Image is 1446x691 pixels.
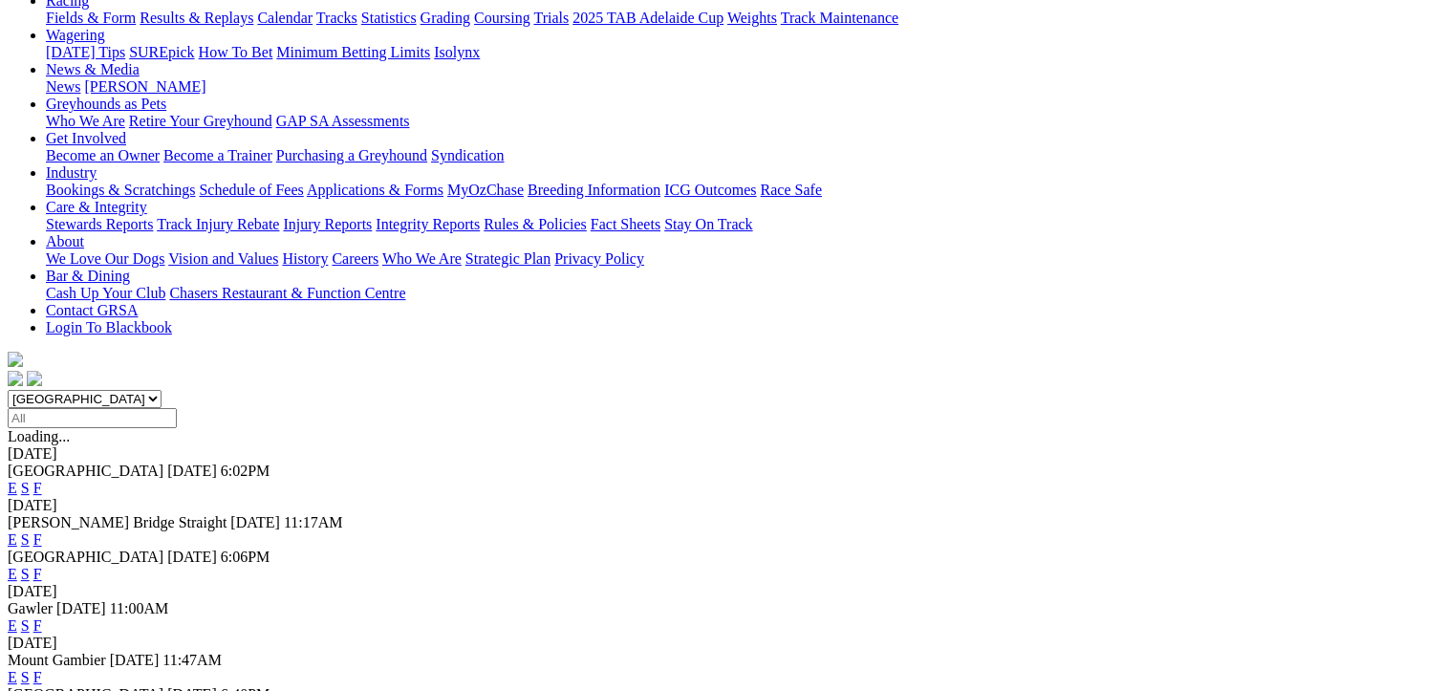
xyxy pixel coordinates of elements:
[316,10,357,26] a: Tracks
[282,250,328,267] a: History
[46,44,125,60] a: [DATE] Tips
[8,549,163,565] span: [GEOGRAPHIC_DATA]
[8,669,17,685] a: E
[8,445,1438,463] div: [DATE]
[8,635,1438,652] div: [DATE]
[157,216,279,232] a: Track Injury Rebate
[21,617,30,634] a: S
[168,250,278,267] a: Vision and Values
[140,10,253,26] a: Results & Replays
[533,10,569,26] a: Trials
[46,268,130,284] a: Bar & Dining
[46,285,1438,302] div: Bar & Dining
[8,566,17,582] a: E
[46,199,147,215] a: Care & Integrity
[528,182,660,198] a: Breeding Information
[664,182,756,198] a: ICG Outcomes
[21,480,30,496] a: S
[421,10,470,26] a: Grading
[8,480,17,496] a: E
[33,480,42,496] a: F
[46,61,140,77] a: News & Media
[727,10,777,26] a: Weights
[8,652,106,668] span: Mount Gambier
[8,352,23,367] img: logo-grsa-white.png
[129,44,194,60] a: SUREpick
[382,250,462,267] a: Who We Are
[46,78,80,95] a: News
[46,182,1438,199] div: Industry
[46,319,172,335] a: Login To Blackbook
[484,216,587,232] a: Rules & Policies
[46,250,1438,268] div: About
[8,583,1438,600] div: [DATE]
[46,10,136,26] a: Fields & Form
[591,216,660,232] a: Fact Sheets
[781,10,898,26] a: Track Maintenance
[21,531,30,548] a: S
[46,44,1438,61] div: Wagering
[46,130,126,146] a: Get Involved
[572,10,723,26] a: 2025 TAB Adelaide Cup
[8,463,163,479] span: [GEOGRAPHIC_DATA]
[167,463,217,479] span: [DATE]
[162,652,222,668] span: 11:47AM
[110,600,169,616] span: 11:00AM
[8,371,23,386] img: facebook.svg
[307,182,443,198] a: Applications & Forms
[46,216,1438,233] div: Care & Integrity
[276,147,427,163] a: Purchasing a Greyhound
[46,113,1438,130] div: Greyhounds as Pets
[46,164,97,181] a: Industry
[474,10,530,26] a: Coursing
[46,233,84,249] a: About
[199,44,273,60] a: How To Bet
[376,216,480,232] a: Integrity Reports
[8,428,70,444] span: Loading...
[56,600,106,616] span: [DATE]
[8,497,1438,514] div: [DATE]
[8,617,17,634] a: E
[431,147,504,163] a: Syndication
[434,44,480,60] a: Isolynx
[276,44,430,60] a: Minimum Betting Limits
[21,566,30,582] a: S
[199,182,303,198] a: Schedule of Fees
[283,216,372,232] a: Injury Reports
[8,514,227,530] span: [PERSON_NAME] Bridge Straight
[46,10,1438,27] div: Racing
[46,250,164,267] a: We Love Our Dogs
[46,182,195,198] a: Bookings & Scratchings
[84,78,205,95] a: [PERSON_NAME]
[447,182,524,198] a: MyOzChase
[33,566,42,582] a: F
[332,250,378,267] a: Careers
[46,216,153,232] a: Stewards Reports
[46,27,105,43] a: Wagering
[46,147,160,163] a: Become an Owner
[230,514,280,530] span: [DATE]
[554,250,644,267] a: Privacy Policy
[284,514,343,530] span: 11:17AM
[33,617,42,634] a: F
[221,463,270,479] span: 6:02PM
[110,652,160,668] span: [DATE]
[46,113,125,129] a: Who We Are
[257,10,313,26] a: Calendar
[760,182,821,198] a: Race Safe
[21,669,30,685] a: S
[33,669,42,685] a: F
[46,147,1438,164] div: Get Involved
[8,600,53,616] span: Gawler
[465,250,550,267] a: Strategic Plan
[276,113,410,129] a: GAP SA Assessments
[46,78,1438,96] div: News & Media
[46,302,138,318] a: Contact GRSA
[664,216,752,232] a: Stay On Track
[8,408,177,428] input: Select date
[169,285,405,301] a: Chasers Restaurant & Function Centre
[27,371,42,386] img: twitter.svg
[361,10,417,26] a: Statistics
[129,113,272,129] a: Retire Your Greyhound
[167,549,217,565] span: [DATE]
